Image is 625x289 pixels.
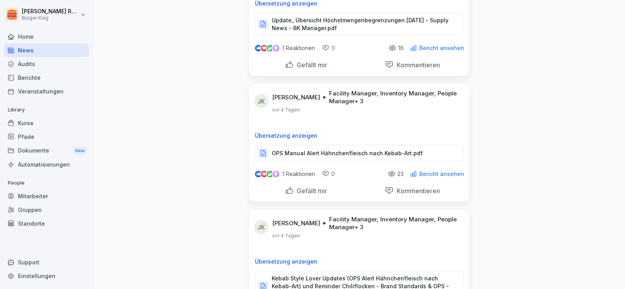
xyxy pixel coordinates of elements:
[294,187,327,195] p: Gefällt mir
[4,30,89,43] a: Home
[329,90,460,105] p: Facility Manager, Inventory Manager, People Manager + 3
[4,43,89,57] a: News
[272,93,320,101] p: [PERSON_NAME]
[419,45,464,51] p: Bericht ansehen
[255,23,463,31] a: Update_ Übersicht Höchstmengenbegrenzungen [DATE] - Supply News - BK Manager.pdf
[272,16,455,32] p: Update_ Übersicht Höchstmengenbegrenzungen [DATE] - Supply News - BK Manager.pdf
[4,116,89,130] a: Kurse
[4,203,89,217] a: Gruppen
[4,158,89,171] a: Automatisierungen
[4,71,89,84] a: Berichte
[329,215,460,231] p: Facility Manager, Inventory Manager, People Manager + 3
[4,177,89,189] p: People
[4,144,89,158] a: DokumenteNew
[397,171,404,177] p: 23
[261,45,267,51] img: love
[73,146,87,155] div: New
[255,45,262,51] img: like
[282,171,315,177] p: 1 Reaktionen
[261,171,267,177] img: love
[272,149,423,157] p: OPS Manual Alert Hähnchenfleisch nach Kebab-Art.pdf
[267,45,273,52] img: celebrate
[4,57,89,71] a: Audits
[394,61,440,69] p: Kommentieren
[255,0,463,7] p: Übersetzung anzeigen
[255,258,463,265] p: Übersetzung anzeigen
[4,217,89,230] a: Standorte
[267,171,273,178] img: celebrate
[4,269,89,283] a: Einstellungen
[255,152,463,160] a: OPS Manual Alert Hähnchenfleisch nach Kebab-Art.pdf
[255,171,262,177] img: like
[419,171,464,177] p: Bericht ansehen
[322,170,335,178] div: 0
[272,233,300,239] p: vor 4 Tagen
[22,15,79,21] p: Burger King
[394,187,440,195] p: Kommentieren
[4,255,89,269] div: Support
[254,94,268,108] div: JK
[282,45,315,51] p: 1 Reaktionen
[4,130,89,144] a: Pfade
[272,45,279,52] img: inspiring
[272,171,279,178] img: inspiring
[4,144,89,158] div: Dokumente
[322,44,335,52] div: 0
[4,104,89,116] p: Library
[4,84,89,98] a: Veranstaltungen
[4,189,89,203] a: Mitarbeiter
[294,61,327,69] p: Gefällt mir
[22,8,79,15] p: [PERSON_NAME] Rohrich
[272,219,320,227] p: [PERSON_NAME]
[398,45,404,51] p: 16
[272,107,300,113] p: vor 4 Tagen
[254,220,268,234] div: JK
[255,133,463,139] p: Übersetzung anzeigen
